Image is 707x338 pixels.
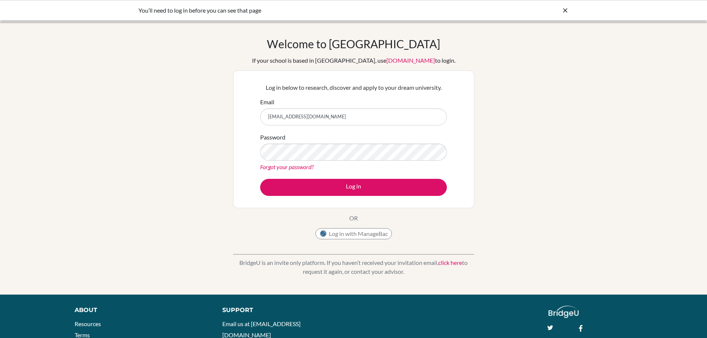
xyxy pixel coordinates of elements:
[260,163,314,170] a: Forgot your password?
[267,37,440,50] h1: Welcome to [GEOGRAPHIC_DATA]
[75,320,101,327] a: Resources
[138,6,458,15] div: You’ll need to log in before you can see that page
[260,133,285,142] label: Password
[233,258,474,276] p: BridgeU is an invite only platform. If you haven’t received your invitation email, to request it ...
[260,83,447,92] p: Log in below to research, discover and apply to your dream university.
[252,56,455,65] div: If your school is based in [GEOGRAPHIC_DATA], use to login.
[315,228,392,239] button: Log in with ManageBac
[75,306,206,315] div: About
[260,179,447,196] button: Log in
[549,306,579,318] img: logo_white@2x-f4f0deed5e89b7ecb1c2cc34c3e3d731f90f0f143d5ea2071677605dd97b5244.png
[222,306,345,315] div: Support
[260,98,274,106] label: Email
[438,259,462,266] a: click here
[386,57,435,64] a: [DOMAIN_NAME]
[349,214,358,223] p: OR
